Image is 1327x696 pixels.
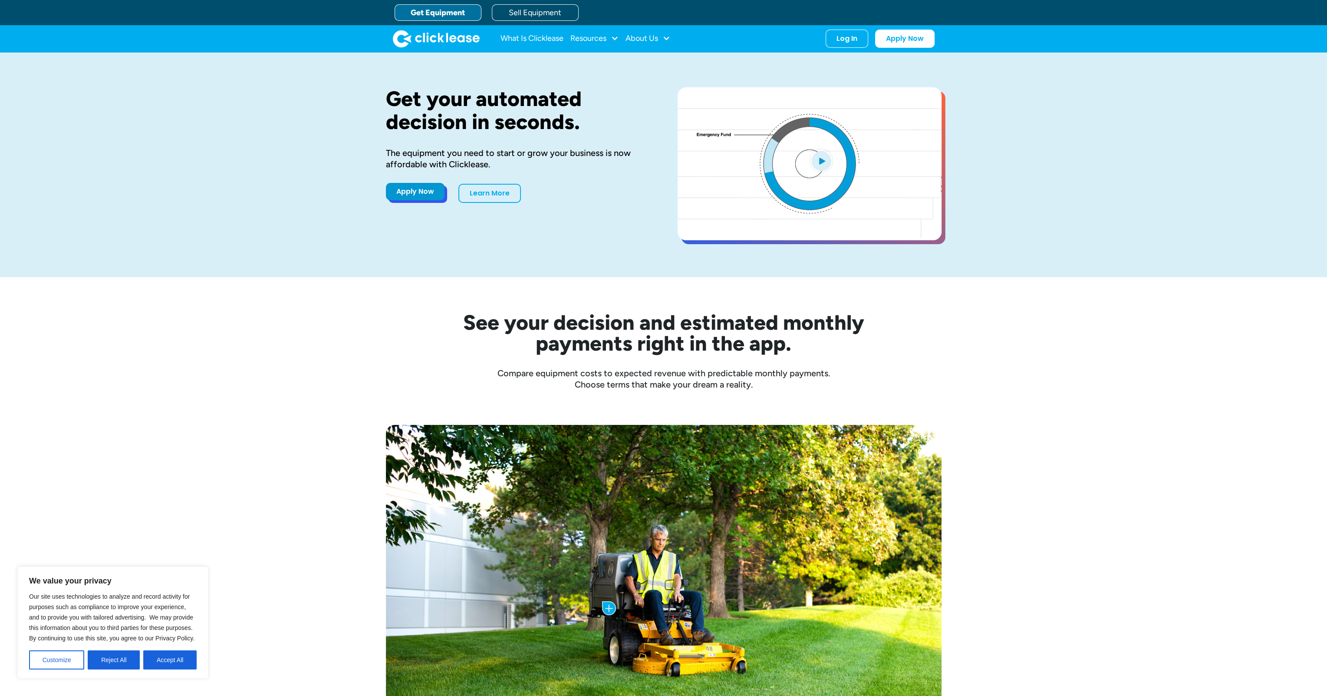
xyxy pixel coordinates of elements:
a: Apply Now [386,183,445,200]
a: What Is Clicklease [501,30,563,47]
div: Compare equipment costs to expected revenue with predictable monthly payments. Choose terms that ... [386,368,942,390]
span: Our site uses technologies to analyze and record activity for purposes such as compliance to impr... [29,593,194,642]
a: home [393,30,480,47]
button: Accept All [143,650,197,669]
img: Clicklease logo [393,30,480,47]
a: Sell Equipment [492,4,579,21]
a: open lightbox [678,87,942,240]
div: The equipment you need to start or grow your business is now affordable with Clicklease. [386,147,650,170]
div: Log In [836,34,857,43]
button: Customize [29,650,84,669]
img: Plus icon with blue background [602,601,616,615]
h1: Get your automated decision in seconds. [386,87,650,133]
div: We value your privacy [17,567,208,679]
a: Get Equipment [395,4,481,21]
button: Reject All [88,650,140,669]
div: Resources [570,30,619,47]
img: Blue play button logo on a light blue circular background [810,149,833,173]
a: Apply Now [875,30,935,48]
a: Learn More [458,184,521,203]
h2: See your decision and estimated monthly payments right in the app. [421,312,907,354]
div: About Us [626,30,670,47]
p: We value your privacy [29,576,197,586]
